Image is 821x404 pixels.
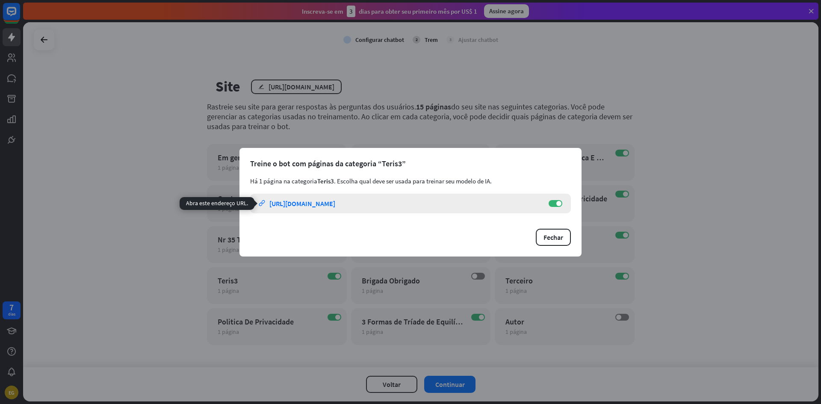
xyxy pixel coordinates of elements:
font: Treine o bot com páginas da categoria “Teris3” [250,159,406,168]
button: Fechar [536,229,571,246]
font: . Escolha qual deve ser usada para treinar seu modelo de IA. [334,177,492,185]
button: Abra o widget de bate-papo do LiveChat [7,3,32,29]
font: link [259,200,265,206]
font: Há 1 página na categoria [250,177,317,185]
a: link [URL][DOMAIN_NAME] [259,194,540,213]
font: Fechar [543,233,563,242]
font: Teris3 [317,177,334,185]
font: [URL][DOMAIN_NAME] [269,199,335,208]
